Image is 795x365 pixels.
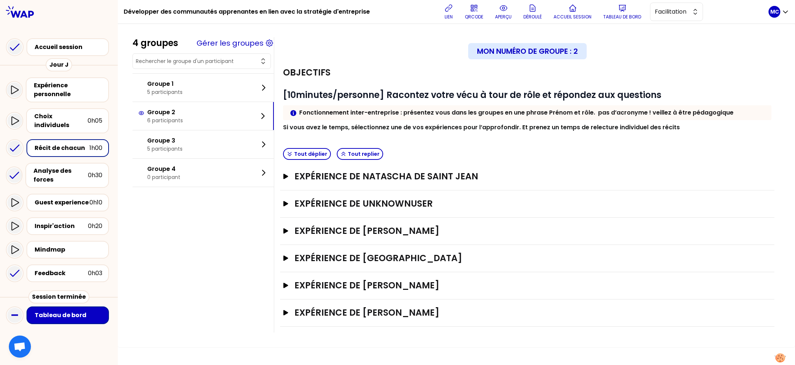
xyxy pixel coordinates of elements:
div: Jour J [46,58,72,71]
p: 0 participant [147,173,180,181]
div: 0h03 [88,269,102,278]
button: Tout replier [337,148,383,160]
p: MC [770,8,779,15]
button: Expérience de UnknownUser [283,198,771,210]
button: QRCODE [462,1,486,23]
div: 0h20 [88,222,102,231]
input: Rechercher le groupe d'un participant [136,57,259,65]
button: Expérience de Natascha DE SAINT JEAN [283,171,771,182]
a: Ouvrir le chat [9,336,31,358]
div: 0h05 [88,116,102,125]
p: 5 participants [147,88,183,96]
div: 4 groupes [132,37,178,49]
p: 6 participants [147,117,183,124]
div: Choix individuels [34,112,88,130]
div: Inspir'action [35,222,88,231]
button: Accueil session [551,1,594,23]
div: Mindmap [35,245,102,254]
p: Tableau de bord [603,14,641,20]
div: Mon numéro de groupe : 2 [468,43,587,59]
h3: Expérience de UnknownUser [294,198,746,210]
p: Groupe 2 [147,108,183,117]
p: aperçu [495,14,512,20]
div: 1h00 [89,144,102,152]
strong: [10minutes/personne] Racontez votre vécu à tour de rôle et répondez aux questions [283,89,661,101]
p: Accueil session [554,14,591,20]
button: Expérience de [PERSON_NAME] [283,280,771,291]
p: Groupe 3 [147,136,183,145]
button: Déroulé [520,1,545,23]
div: Expérience personnelle [34,81,102,99]
button: Gérer les groupes [197,38,264,48]
p: 5 participants [147,145,183,152]
h3: Expérience de [GEOGRAPHIC_DATA] [294,252,746,264]
h3: Expérience de [PERSON_NAME] [294,225,746,237]
h3: Expérience de [PERSON_NAME] [294,280,746,291]
h3: Expérience de [PERSON_NAME] [294,307,746,319]
span: Facilitation [655,7,688,16]
h2: Objectifs [283,67,331,78]
button: lien [441,1,456,23]
div: Tableau de bord [35,311,105,320]
button: Tout déplier [283,148,331,160]
strong: Si vous avez le temps, sélectionnez une de vos expériences pour l’approfondir. Et prenez un temps... [283,123,680,131]
p: QRCODE [465,14,483,20]
div: Récit de chacun [35,144,89,152]
strong: Fonctionnement inter-entreprise : présentez vous dans les groupes en une phrase Prénom et rôle. p... [299,108,734,117]
button: Expérience de [PERSON_NAME] [283,307,771,319]
button: Facilitation [650,3,703,21]
button: Tableau de bord [600,1,644,23]
div: 0h10 [89,198,102,207]
button: Expérience de [GEOGRAPHIC_DATA] [283,252,771,264]
p: Groupe 4 [147,165,180,173]
p: Groupe 1 [147,80,183,88]
p: Déroulé [523,14,542,20]
div: Session terminée [28,290,89,303]
div: 0h30 [88,171,102,180]
button: MC [768,6,789,18]
div: Accueil session [35,43,105,52]
div: Feedback [35,269,88,278]
button: aperçu [492,1,515,23]
button: Expérience de [PERSON_NAME] [283,225,771,237]
div: Guest experience [35,198,89,207]
p: lien [445,14,453,20]
div: Analyse des forces [33,166,88,184]
h3: Expérience de Natascha DE SAINT JEAN [294,171,746,182]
